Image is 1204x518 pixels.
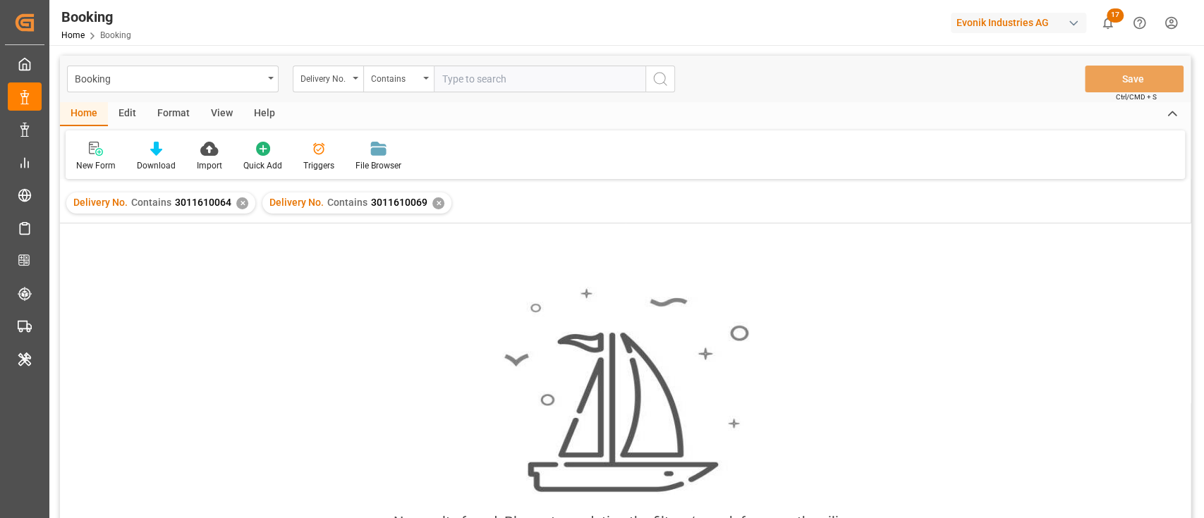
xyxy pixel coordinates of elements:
[1092,7,1124,39] button: show 17 new notifications
[1085,66,1184,92] button: Save
[502,287,749,494] img: smooth_sailing.jpeg
[243,159,282,172] div: Quick Add
[200,102,243,126] div: View
[363,66,434,92] button: open menu
[300,69,348,85] div: Delivery No.
[371,197,427,208] span: 3011610069
[76,159,116,172] div: New Form
[303,159,334,172] div: Triggers
[60,102,108,126] div: Home
[951,13,1086,33] div: Evonik Industries AG
[75,69,263,87] div: Booking
[147,102,200,126] div: Format
[327,197,367,208] span: Contains
[432,197,444,209] div: ✕
[236,197,248,209] div: ✕
[269,197,324,208] span: Delivery No.
[243,102,286,126] div: Help
[355,159,401,172] div: File Browser
[293,66,363,92] button: open menu
[434,66,645,92] input: Type to search
[175,197,231,208] span: 3011610064
[1116,92,1157,102] span: Ctrl/CMD + S
[67,66,279,92] button: open menu
[1124,7,1155,39] button: Help Center
[371,69,419,85] div: Contains
[61,30,85,40] a: Home
[73,197,128,208] span: Delivery No.
[137,159,176,172] div: Download
[197,159,222,172] div: Import
[61,6,131,27] div: Booking
[108,102,147,126] div: Edit
[1107,8,1124,23] span: 17
[645,66,675,92] button: search button
[131,197,171,208] span: Contains
[951,9,1092,36] button: Evonik Industries AG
